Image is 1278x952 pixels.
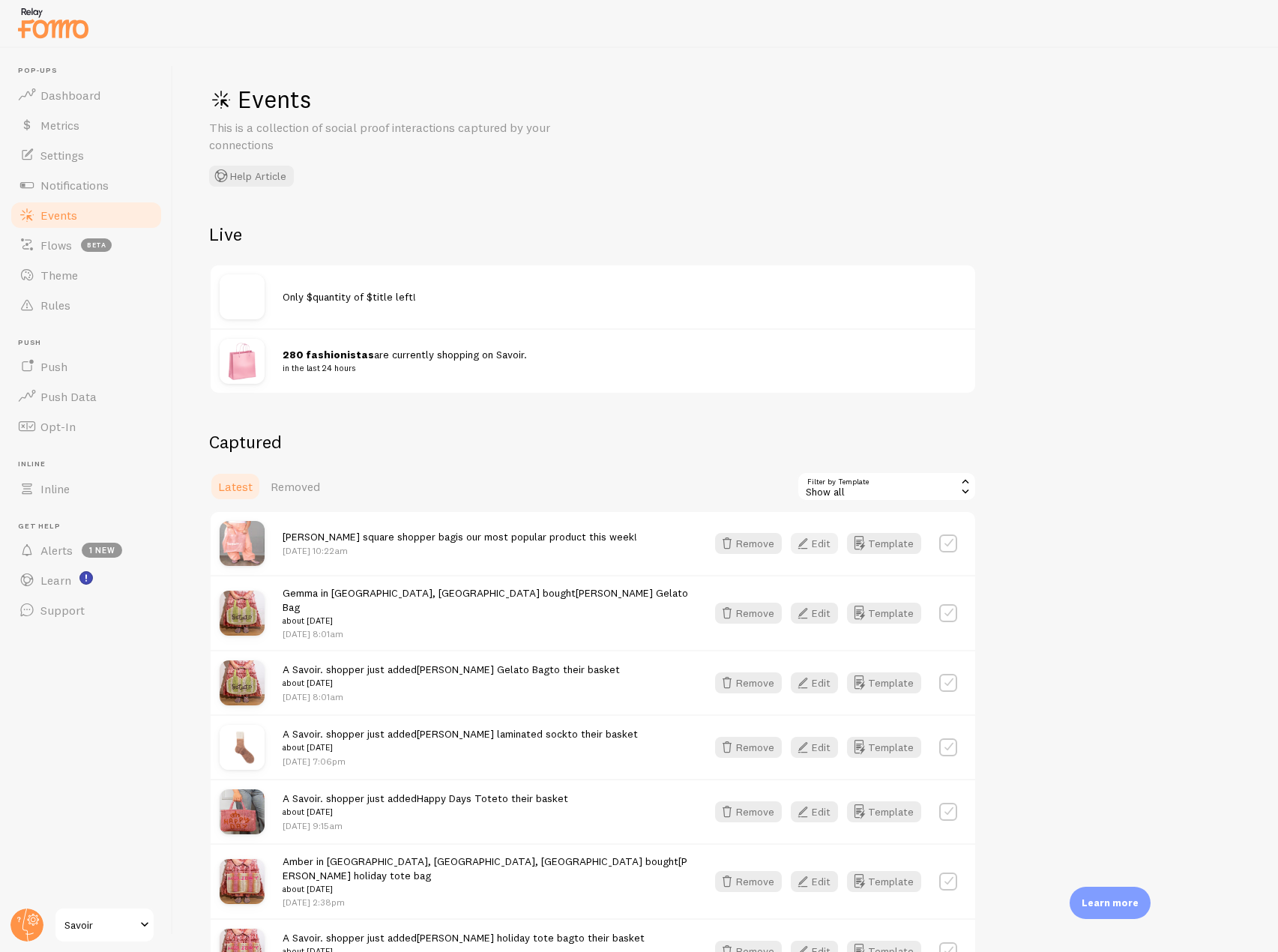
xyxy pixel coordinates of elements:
[715,672,782,693] button: Remove
[791,603,838,624] button: Edit
[283,741,638,754] small: about [DATE]
[847,737,921,758] a: Template
[82,543,122,558] span: 1 new
[283,755,638,768] p: [DATE] 7:06pm
[209,84,659,115] h1: Events
[791,871,847,892] a: Edit
[283,348,948,376] span: are currently shopping on Savoir.
[791,672,847,693] a: Edit
[40,573,71,588] span: Learn
[64,916,136,934] span: Savoir
[209,430,977,454] h2: Captured
[847,603,921,624] button: Template
[791,737,838,758] button: Edit
[271,479,320,494] span: Removed
[283,614,688,627] small: about [DATE]
[283,530,637,543] span: is our most popular product this week!
[9,412,163,442] a: Opt-In
[220,521,265,566] img: 04_28_savoir_catalog-133_small.jpg
[847,801,921,822] a: Template
[9,170,163,200] a: Notifications
[81,238,112,252] span: beta
[9,230,163,260] a: Flows beta
[9,595,163,625] a: Support
[283,676,620,690] small: about [DATE]
[40,389,97,404] span: Push Data
[9,260,163,290] a: Theme
[791,672,838,693] button: Edit
[283,690,620,703] p: [DATE] 8:01am
[40,118,79,133] span: Metrics
[9,110,163,140] a: Metrics
[283,586,688,628] span: Gemma in [GEOGRAPHIC_DATA], [GEOGRAPHIC_DATA] bought
[1082,896,1139,910] p: Learn more
[283,290,416,304] span: Only $quantity of $title left!
[220,859,265,904] img: 05_14_savoir_bags-9_small.jpg
[218,479,253,494] span: Latest
[9,382,163,412] a: Push Data
[40,268,78,283] span: Theme
[18,460,163,469] span: Inline
[40,178,109,193] span: Notifications
[283,530,456,543] a: [PERSON_NAME] square shopper bag
[715,871,782,892] button: Remove
[209,223,977,246] h2: Live
[417,727,567,741] a: [PERSON_NAME] laminated sock
[9,352,163,382] a: Push
[40,88,100,103] span: Dashboard
[283,663,620,690] span: A Savoir. shopper just added to their basket
[417,663,549,676] a: [PERSON_NAME] Gelato Bag
[715,801,782,822] button: Remove
[847,533,921,554] button: Template
[791,737,847,758] a: Edit
[9,565,163,595] a: Learn
[40,208,77,223] span: Events
[40,298,70,313] span: Rules
[283,586,688,614] a: [PERSON_NAME] Gelato Bag
[9,474,163,504] a: Inline
[283,627,688,640] p: [DATE] 8:01am
[220,725,265,770] img: Ribbed-Laminated-Sock-Rosa.webp
[283,792,568,819] span: A Savoir. shopper just added to their basket
[220,274,265,319] img: no_image.svg
[791,871,838,892] button: Edit
[9,200,163,230] a: Events
[40,603,85,618] span: Support
[1070,887,1151,919] div: Learn more
[40,148,84,163] span: Settings
[283,855,687,882] a: [PERSON_NAME] holiday tote bag
[54,907,155,943] a: Savoir
[40,543,73,558] span: Alerts
[220,660,265,705] img: 05_14_savoir_bags-12.jpg
[262,472,329,501] a: Removed
[791,533,847,554] a: Edit
[40,238,72,253] span: Flows
[9,80,163,110] a: Dashboard
[220,789,265,834] img: 735EFA58-9B23-49E0-9135-6D546CB6555E.png
[283,805,568,819] small: about [DATE]
[791,603,847,624] a: Edit
[209,472,262,501] a: Latest
[16,4,91,42] img: fomo-relay-logo-orange.svg
[40,359,67,374] span: Push
[417,931,574,945] a: [PERSON_NAME] holiday tote bag
[283,348,374,361] strong: 280 fashionistas
[283,727,638,755] span: A Savoir. shopper just added to their basket
[40,481,70,496] span: Inline
[847,871,921,892] button: Template
[791,801,847,822] a: Edit
[9,140,163,170] a: Settings
[220,339,265,384] img: rkGBZ7beR6KBiB4pPVmg
[209,166,294,187] button: Help Article
[79,571,93,585] svg: <p>Watch New Feature Tutorials!</p>
[847,672,921,693] button: Template
[283,896,688,909] p: [DATE] 2:38pm
[283,882,688,896] small: about [DATE]
[715,533,782,554] button: Remove
[40,419,76,434] span: Opt-In
[283,544,637,557] p: [DATE] 10:22am
[283,819,568,832] p: [DATE] 9:15am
